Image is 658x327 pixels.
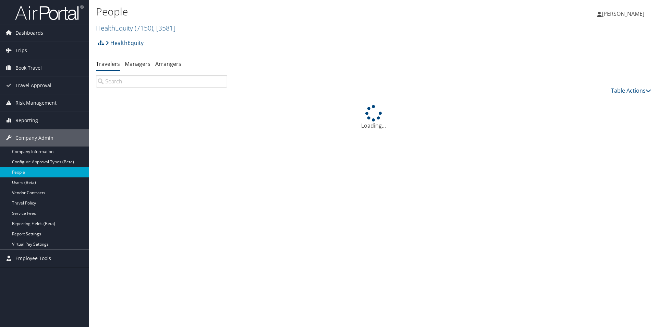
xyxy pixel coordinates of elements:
span: [PERSON_NAME] [602,10,644,17]
span: Risk Management [15,94,57,112]
span: Dashboards [15,24,43,42]
span: Reporting [15,112,38,129]
div: Loading... [96,105,651,130]
input: Search [96,75,227,87]
h1: People [96,4,466,19]
a: HealthEquity [106,36,144,50]
span: Travel Approval [15,77,51,94]
span: Trips [15,42,27,59]
a: Managers [125,60,150,68]
span: ( 7150 ) [135,23,153,33]
span: Company Admin [15,129,53,147]
a: [PERSON_NAME] [597,3,651,24]
span: Employee Tools [15,250,51,267]
a: HealthEquity [96,23,175,33]
a: Table Actions [611,87,651,94]
span: , [ 3581 ] [153,23,175,33]
a: Travelers [96,60,120,68]
img: airportal-logo.png [15,4,84,21]
span: Book Travel [15,59,42,77]
a: Arrangers [155,60,181,68]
